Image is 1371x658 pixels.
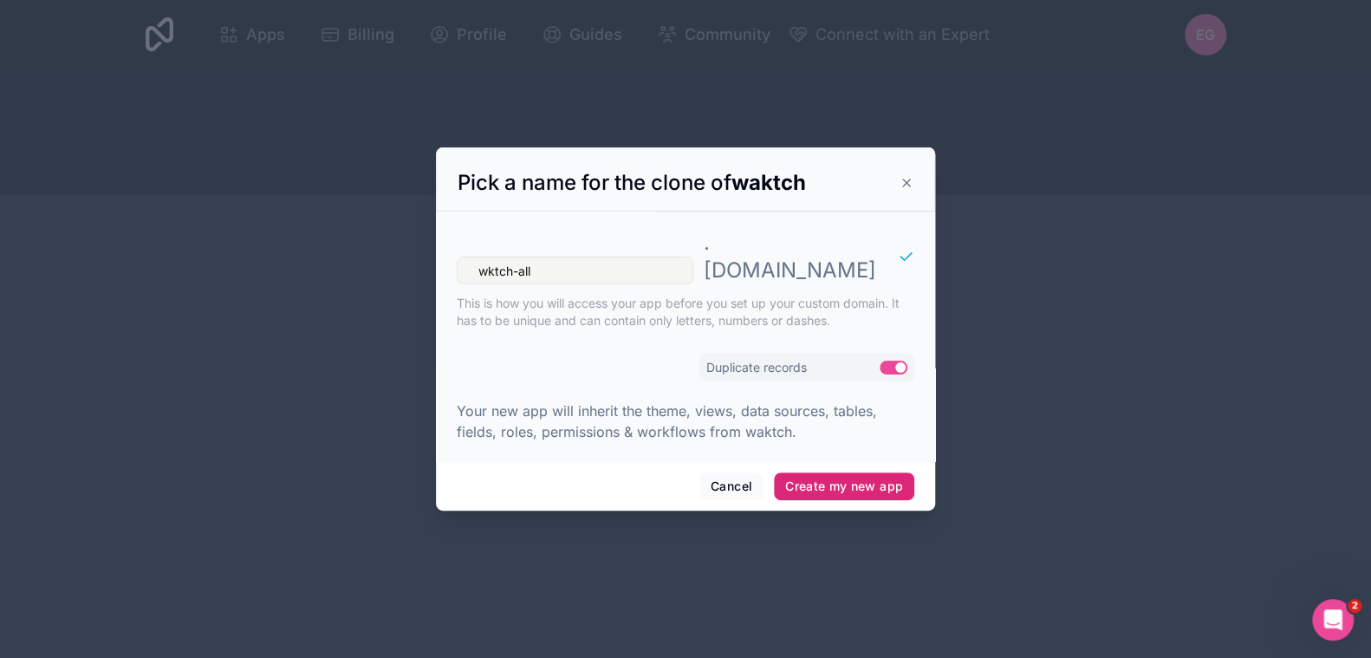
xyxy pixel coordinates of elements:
[704,229,876,284] p: . [DOMAIN_NAME]
[699,472,763,500] button: Cancel
[731,170,806,195] strong: waktch
[457,295,914,329] p: This is how you will access your app before you set up your custom domain. It has to be unique an...
[457,401,914,442] p: Your new app will inherit the theme, views, data sources, tables, fields, roles, permissions & wo...
[774,472,914,500] button: Create my new app
[706,359,807,376] label: Duplicate records
[458,170,806,195] span: Pick a name for the clone of
[1312,599,1354,641] iframe: Intercom live chat
[457,257,693,284] input: app
[1348,599,1361,613] span: 2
